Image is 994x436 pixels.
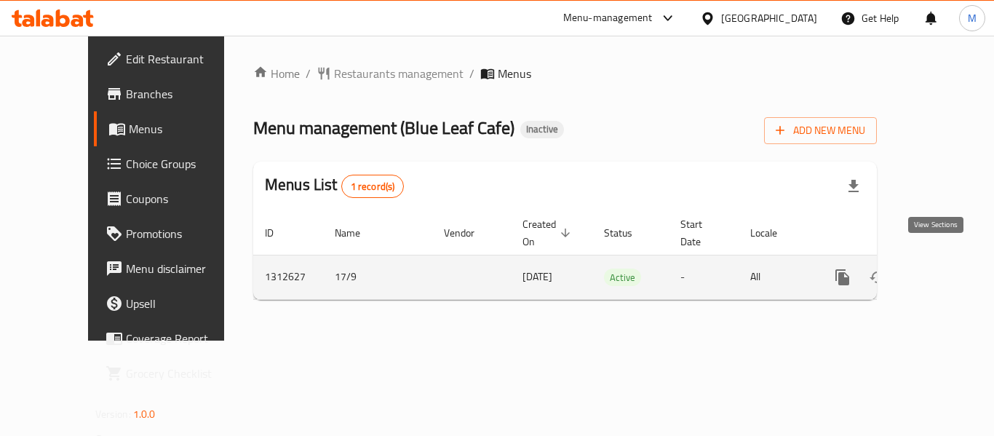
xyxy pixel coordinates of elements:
[126,155,242,173] span: Choice Groups
[498,65,531,82] span: Menus
[739,255,814,299] td: All
[94,286,254,321] a: Upsell
[836,169,871,204] div: Export file
[469,65,474,82] li: /
[825,260,860,295] button: more
[520,123,564,135] span: Inactive
[317,65,464,82] a: Restaurants management
[126,365,242,382] span: Grocery Checklist
[341,175,405,198] div: Total records count
[342,180,404,194] span: 1 record(s)
[126,225,242,242] span: Promotions
[94,41,254,76] a: Edit Restaurant
[669,255,739,299] td: -
[126,85,242,103] span: Branches
[94,76,254,111] a: Branches
[126,190,242,207] span: Coupons
[522,267,552,286] span: [DATE]
[563,9,653,27] div: Menu-management
[604,269,641,286] span: Active
[94,111,254,146] a: Menus
[323,255,432,299] td: 17/9
[126,330,242,347] span: Coverage Report
[814,211,977,255] th: Actions
[522,215,575,250] span: Created On
[253,65,300,82] a: Home
[94,356,254,391] a: Grocery Checklist
[764,117,877,144] button: Add New Menu
[265,224,293,242] span: ID
[253,255,323,299] td: 1312627
[94,146,254,181] a: Choice Groups
[133,405,156,424] span: 1.0.0
[520,121,564,138] div: Inactive
[335,224,379,242] span: Name
[253,211,977,300] table: enhanced table
[253,65,877,82] nav: breadcrumb
[94,181,254,216] a: Coupons
[265,174,404,198] h2: Menus List
[306,65,311,82] li: /
[94,321,254,356] a: Coverage Report
[721,10,817,26] div: [GEOGRAPHIC_DATA]
[776,122,865,140] span: Add New Menu
[126,260,242,277] span: Menu disclaimer
[444,224,493,242] span: Vendor
[253,111,514,144] span: Menu management ( Blue Leaf Cafe )
[95,405,131,424] span: Version:
[604,224,651,242] span: Status
[94,251,254,286] a: Menu disclaimer
[860,260,895,295] button: Change Status
[680,215,721,250] span: Start Date
[129,120,242,138] span: Menus
[968,10,977,26] span: M
[750,224,796,242] span: Locale
[126,50,242,68] span: Edit Restaurant
[334,65,464,82] span: Restaurants management
[126,295,242,312] span: Upsell
[94,216,254,251] a: Promotions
